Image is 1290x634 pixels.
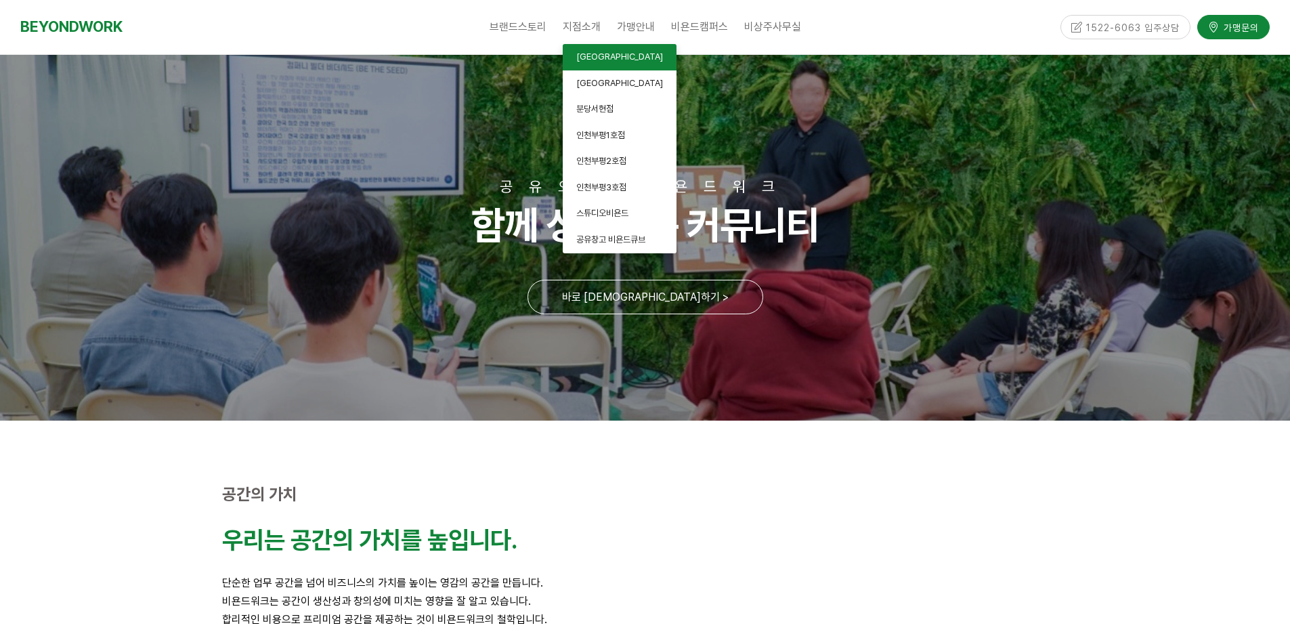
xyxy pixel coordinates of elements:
[736,10,809,44] a: 비상주사무실
[222,574,1069,592] p: 단순한 업무 공간을 넘어 비즈니스의 가치를 높이는 영감의 공간을 만듭니다.
[1220,18,1259,32] span: 가맹문의
[609,10,663,44] a: 가맹안내
[555,10,609,44] a: 지점소개
[576,78,663,88] span: [GEOGRAPHIC_DATA]
[563,70,676,97] a: [GEOGRAPHIC_DATA]
[563,175,676,201] a: 인천부평3호점
[222,484,297,504] strong: 공간의 가치
[671,20,728,33] span: 비욘드캠퍼스
[1197,13,1270,37] a: 가맹문의
[563,20,601,33] span: 지점소개
[222,526,517,555] strong: 우리는 공간의 가치를 높입니다.
[563,200,676,227] a: 스튜디오비욘드
[576,156,626,166] span: 인천부평2호점
[20,14,123,39] a: BEYONDWORK
[563,123,676,149] a: 인천부평1호점
[576,51,663,62] span: [GEOGRAPHIC_DATA]
[576,234,645,245] span: 공유창고 비욘드큐브
[663,10,736,44] a: 비욘드캠퍼스
[563,148,676,175] a: 인천부평2호점
[481,10,555,44] a: 브랜드스토리
[222,592,1069,610] p: 비욘드워크는 공간이 생산성과 창의성에 미치는 영향을 잘 알고 있습니다.
[576,208,628,218] span: 스튜디오비욘드
[563,227,676,253] a: 공유창고 비욘드큐브
[490,20,546,33] span: 브랜드스토리
[576,104,614,114] span: 분당서현점
[744,20,801,33] span: 비상주사무실
[563,96,676,123] a: 분당서현점
[617,20,655,33] span: 가맹안내
[576,130,625,140] span: 인천부평1호점
[576,182,626,192] span: 인천부평3호점
[563,44,676,70] a: [GEOGRAPHIC_DATA]
[222,610,1069,629] p: 합리적인 비용으로 프리미엄 공간을 제공하는 것이 비욘드워크의 철학입니다.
